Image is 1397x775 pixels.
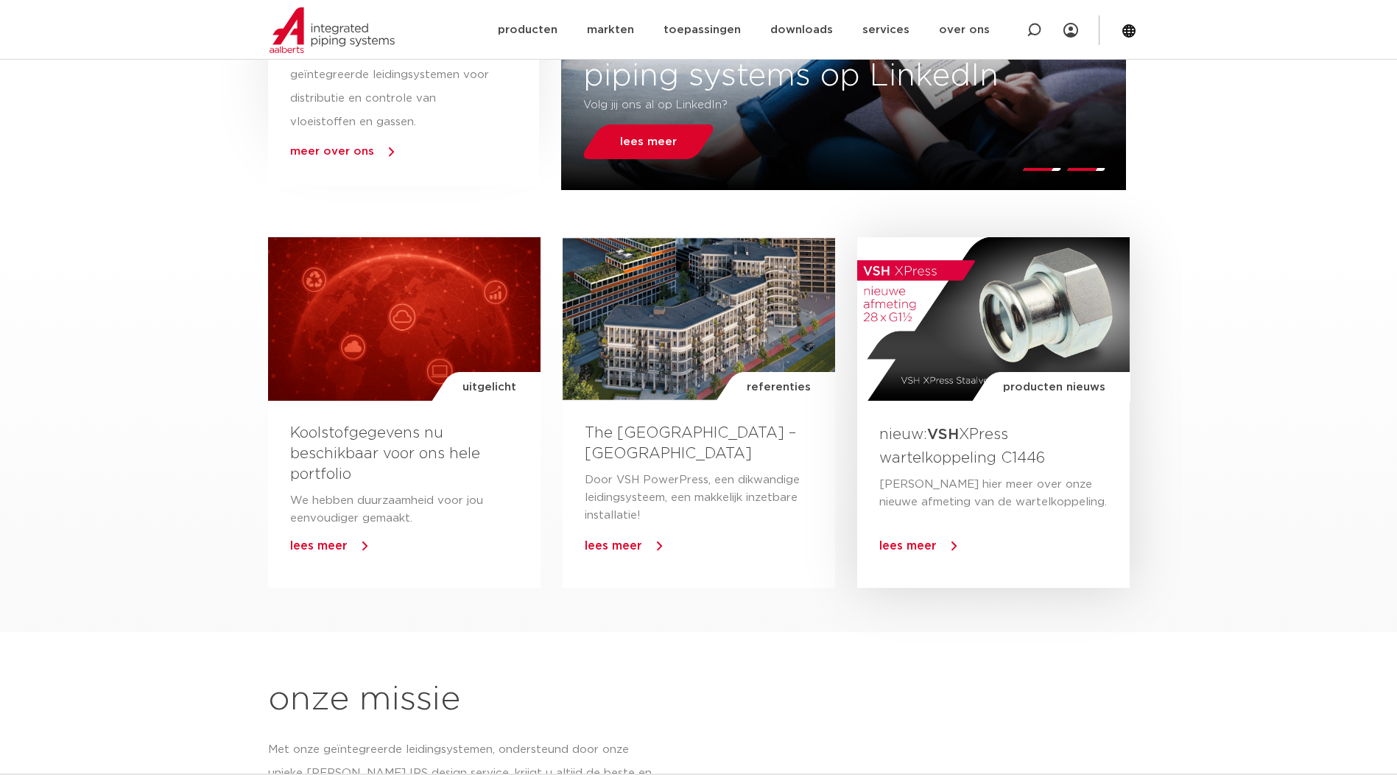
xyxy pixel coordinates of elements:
[290,540,348,552] a: lees meer
[879,427,1045,465] a: nieuw:VSHXPress wartelkoppeling C1446
[879,540,937,552] a: lees meer
[1022,168,1061,171] li: Page dot 1
[580,125,718,159] a: lees meer
[927,427,959,442] strong: VSH
[747,372,811,403] span: referenties
[1066,168,1105,171] li: Page dot 2
[879,476,1108,511] p: [PERSON_NAME] hier meer over onze nieuwe afmeting van de wartelkoppeling.
[462,372,516,403] span: uitgelicht
[1003,372,1105,403] span: producten nieuws
[621,136,678,147] span: lees meer
[290,146,374,157] a: meer over ons
[585,426,796,461] a: The [GEOGRAPHIC_DATA] – [GEOGRAPHIC_DATA]
[585,471,813,525] p: Door VSH PowerPress, een dikwandige leidingsysteem, een makkelijk inzetbare installatie!
[290,492,518,527] p: We hebben duurzaamheid voor jou eenvoudiger gemaakt.
[585,540,642,552] a: lees meer
[584,94,1016,117] p: Volg jij ons al op LinkedIn?
[290,426,480,482] a: Koolstofgegevens nu beschikbaar voor ons hele portfolio
[290,16,490,134] p: Aalberts integrated piping systems ontwikkelt de meest geavanceerde geïntegreerde leidingsystemen...
[268,676,1130,723] h1: onze missie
